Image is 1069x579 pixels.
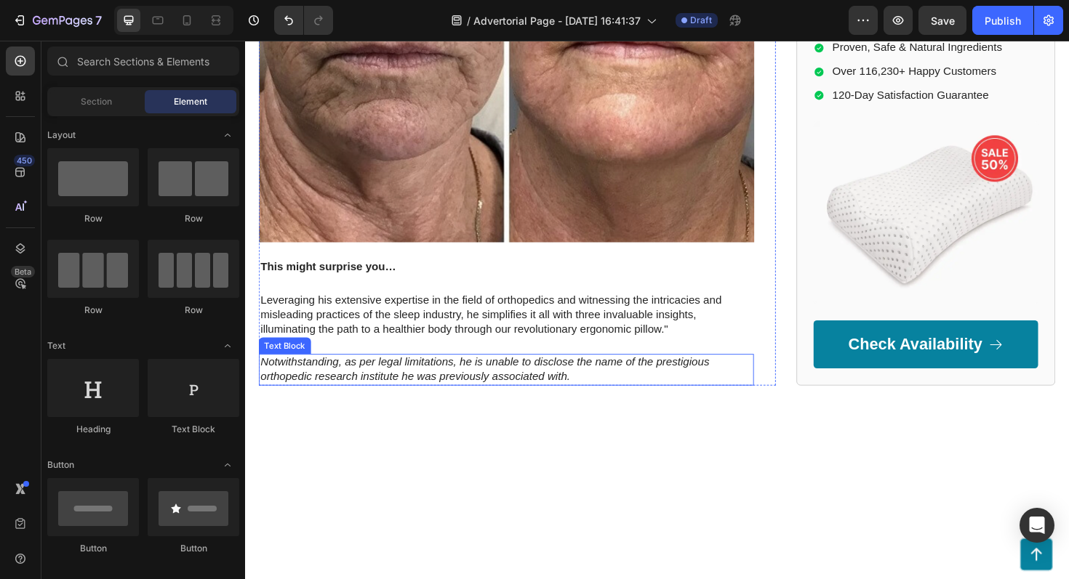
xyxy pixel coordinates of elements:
span: Button [47,458,74,471]
span: Toggle open [216,453,239,477]
div: Row [148,212,239,225]
div: Row [47,212,139,225]
div: Button [47,542,139,555]
a: Check Availability [602,296,840,347]
span: Toggle open [216,124,239,147]
div: Undo/Redo [274,6,333,35]
p: Leveraging his extensive expertise in the field of orthopedics and witnessing the intricacies and... [16,268,537,313]
button: Publish [972,6,1033,35]
span: / [467,13,471,28]
button: Save [918,6,966,35]
div: Row [47,304,139,317]
div: Beta [11,266,35,278]
div: Publish [985,13,1021,28]
strong: This might surprise you… [16,233,159,246]
iframe: Design area [245,41,1069,579]
div: Open Intercom Messenger [1020,508,1054,543]
div: Text Block [148,423,239,436]
div: Row [148,304,239,317]
img: gempages_432750572815254551-2cd0dd65-f27b-41c6-94d0-a12992190d61.webp [602,86,840,280]
span: Draft [690,14,712,27]
p: 120-Day Satisfaction Guarantee [622,51,801,66]
p: Check Availability [639,311,781,333]
span: Layout [47,129,76,142]
p: Notwithstanding, as per legal limitations, he is unable to disclose the name of the prestigious o... [16,333,537,364]
button: 7 [6,6,108,35]
p: 7 [95,12,102,29]
div: 450 [14,155,35,166]
div: Text Block [17,317,67,330]
div: Button [148,542,239,555]
span: Text [47,339,65,352]
span: Section [81,95,112,108]
input: Search Sections & Elements [47,46,239,76]
span: Element [174,95,207,108]
div: Rich Text Editor. Editing area: main [15,231,539,249]
div: Heading [47,423,139,436]
p: Over 116,230+ Happy Customers [622,25,801,41]
span: Toggle open [216,334,239,357]
span: Advertorial Page - [DATE] 16:41:37 [473,13,641,28]
span: Save [931,15,955,27]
